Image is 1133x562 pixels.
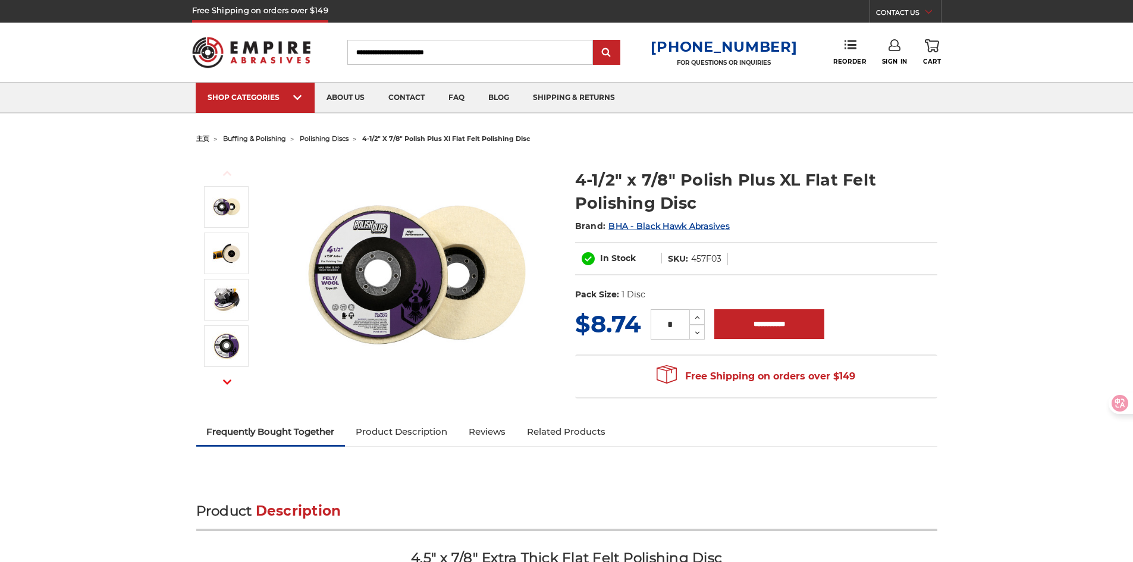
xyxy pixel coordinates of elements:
a: faq [437,83,476,113]
span: $8.74 [575,309,641,338]
dt: Pack Size: [575,288,619,301]
img: Empire Abrasives [192,29,311,76]
span: Product [196,503,252,519]
a: shipping & returns [521,83,627,113]
div: SHOP CATEGORIES [208,93,303,102]
a: Frequently Bought Together [196,419,346,445]
span: 4-1/2" x 7/8" polish plus xl flat felt polishing disc [362,134,531,143]
a: Product Description [345,419,458,445]
dt: SKU: [668,253,688,265]
a: [PHONE_NUMBER] [651,38,797,55]
dd: 1 Disc [622,288,645,301]
a: about us [315,83,376,113]
span: In Stock [600,253,636,263]
img: 4.5 inch extra thick felt disc [212,192,241,222]
span: Cart [923,58,941,65]
a: BHA - Black Hawk Abrasives [608,221,730,231]
button: Previous [213,161,241,186]
span: Sign In [882,58,908,65]
a: 主页 [196,134,209,143]
dd: 457F03 [691,253,721,265]
a: polishing discs [300,134,349,143]
a: buffing & polishing [223,134,286,143]
img: 4.5 inch extra thick felt disc [298,156,536,394]
a: Reorder [833,39,866,65]
input: Submit [595,41,619,65]
img: 4.5 inch black hawk abrasives polish plus XL disc [212,331,241,361]
a: Reviews [458,419,516,445]
span: Reorder [833,58,866,65]
a: CONTACT US [876,6,941,23]
a: blog [476,83,521,113]
a: Related Products [516,419,616,445]
img: angle grinder polishing disc [212,238,241,268]
h1: 4-1/2" x 7/8" Polish Plus XL Flat Felt Polishing Disc [575,168,937,215]
span: Brand: [575,221,606,231]
button: Next [213,369,241,395]
p: FOR QUESTIONS OR INQUIRIES [651,59,797,67]
img: buffing disc angle grinder [212,285,241,315]
a: contact [376,83,437,113]
span: Free Shipping on orders over $149 [657,365,855,388]
a: Cart [923,39,941,65]
span: Description [256,503,341,519]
